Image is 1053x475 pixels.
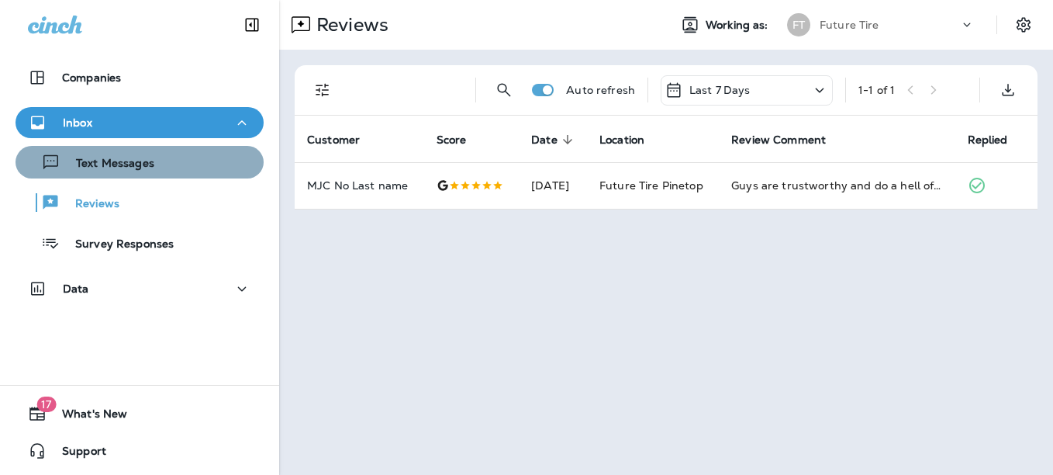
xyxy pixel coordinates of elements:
[307,133,360,147] span: Customer
[307,179,412,192] p: MJC No Last name
[16,146,264,179] button: Text Messages
[968,133,1028,147] span: Replied
[307,133,380,147] span: Customer
[47,445,106,463] span: Support
[731,133,846,147] span: Review Comment
[16,273,264,304] button: Data
[437,133,467,147] span: Score
[599,179,703,192] span: Future Tire Pinetop
[968,133,1008,147] span: Replied
[63,283,89,295] p: Data
[60,197,119,212] p: Reviews
[731,178,942,193] div: Guys are trustworthy and do a hell of a job. Can't reccomend them enough!
[36,397,56,412] span: 17
[731,133,826,147] span: Review Comment
[993,75,1024,106] button: Export as CSV
[60,237,174,252] p: Survey Responses
[310,13,388,36] p: Reviews
[16,186,264,219] button: Reviews
[60,157,154,172] p: Text Messages
[531,133,558,147] span: Date
[858,84,895,96] div: 1 - 1 of 1
[16,227,264,259] button: Survey Responses
[519,162,587,209] td: [DATE]
[489,75,520,106] button: Search Reviews
[62,71,121,84] p: Companies
[566,84,635,96] p: Auto refresh
[63,116,92,129] p: Inbox
[47,407,127,426] span: What's New
[531,133,578,147] span: Date
[16,107,264,138] button: Inbox
[16,62,264,93] button: Companies
[1010,11,1037,39] button: Settings
[307,75,338,106] button: Filters
[599,133,644,147] span: Location
[16,435,264,466] button: Support
[16,398,264,429] button: 17What's New
[599,133,665,147] span: Location
[437,133,487,147] span: Score
[820,19,879,31] p: Future Tire
[230,9,274,40] button: Collapse Sidebar
[689,84,751,96] p: Last 7 Days
[787,13,810,36] div: FT
[706,19,772,32] span: Working as:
